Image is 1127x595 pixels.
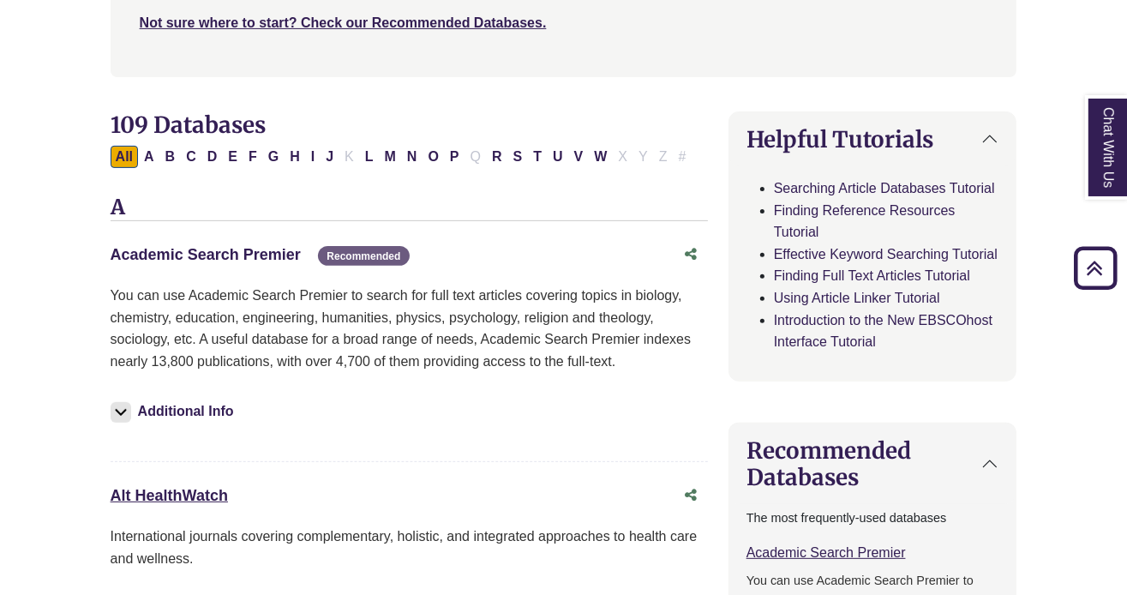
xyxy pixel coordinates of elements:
[746,545,906,560] a: Academic Search Premier
[774,268,970,283] a: Finding Full Text Articles Tutorial
[285,146,305,168] button: Filter Results H
[508,146,528,168] button: Filter Results S
[402,146,423,168] button: Filter Results N
[774,313,992,350] a: Introduction to the New EBSCOhost Interface Tutorial
[140,15,547,30] a: Not sure where to start? Check our Recommended Databases.
[306,146,320,168] button: Filter Results I
[674,238,708,271] button: Share this database
[774,291,940,305] a: Using Article Linker Tutorial
[729,112,1016,166] button: Helpful Tutorials
[445,146,465,168] button: Filter Results P
[746,508,999,528] p: The most frequently-used databases
[321,146,339,168] button: Filter Results J
[111,146,138,168] button: All
[111,195,708,221] h3: A
[360,146,379,168] button: Filter Results L
[1068,256,1123,279] a: Back to Top
[111,148,693,163] div: Alpha-list to filter by first letter of database name
[674,479,708,512] button: Share this database
[569,146,589,168] button: Filter Results V
[423,146,444,168] button: Filter Results O
[774,181,995,195] a: Searching Article Databases Tutorial
[318,246,409,266] span: Recommended
[243,146,262,168] button: Filter Results F
[111,526,708,569] p: International journals covering complementary, holistic, and integrated approaches to health care...
[487,146,507,168] button: Filter Results R
[263,146,284,168] button: Filter Results G
[380,146,401,168] button: Filter Results M
[111,246,301,263] a: Academic Search Premier
[774,247,998,261] a: Effective Keyword Searching Tutorial
[111,285,708,372] p: You can use Academic Search Premier to search for full text articles covering topics in biology, ...
[111,487,228,504] a: Alt HealthWatch
[111,400,239,424] button: Additional Info
[139,146,159,168] button: Filter Results A
[223,146,243,168] button: Filter Results E
[160,146,181,168] button: Filter Results B
[774,203,956,240] a: Finding Reference Resources Tutorial
[729,424,1016,504] button: Recommended Databases
[528,146,547,168] button: Filter Results T
[548,146,568,168] button: Filter Results U
[202,146,223,168] button: Filter Results D
[181,146,201,168] button: Filter Results C
[589,146,612,168] button: Filter Results W
[111,111,266,139] span: 109 Databases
